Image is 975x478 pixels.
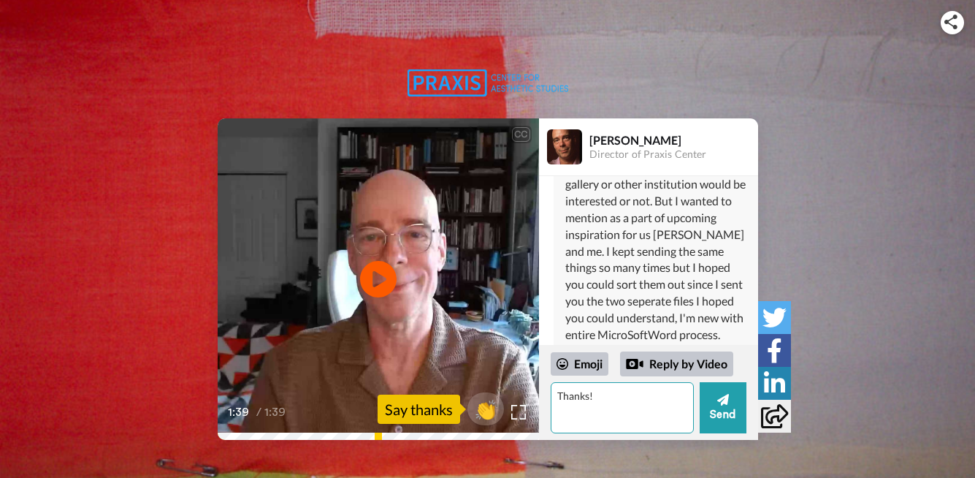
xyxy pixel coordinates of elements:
span: 1:39 [264,403,290,421]
div: Emoji [551,352,608,376]
textarea: Thanks! [551,382,694,433]
img: Full screen [511,405,526,420]
img: Profile Image [547,129,582,164]
span: / [256,403,261,421]
span: 1:39 [228,403,253,421]
div: Reply by Video [626,355,643,373]
button: 👏 [467,392,504,425]
img: logo [408,69,568,96]
span: 👏 [467,398,504,421]
div: [PERSON_NAME] [589,133,757,147]
div: Director of Praxis Center [589,148,757,161]
div: Reply by Video [620,352,733,376]
div: CC [512,127,530,142]
div: Say thanks [378,395,460,424]
button: Send [700,382,746,433]
img: ic_share.svg [944,15,957,29]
